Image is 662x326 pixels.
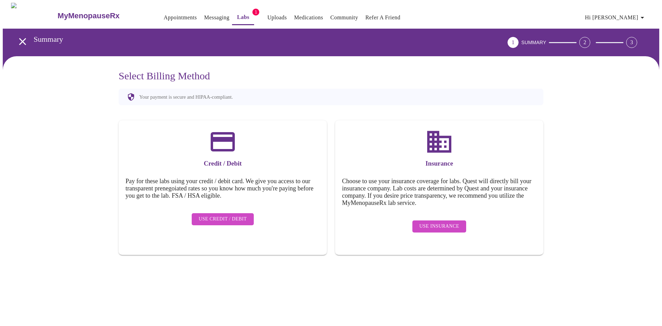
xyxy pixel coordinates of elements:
button: Use Insurance [412,220,466,233]
h3: Summary [34,35,469,44]
button: Labs [232,10,254,25]
h5: Pay for these labs using your credit / debit card. We give you access to our transparent prenegoi... [126,178,320,199]
div: 1 [508,37,519,48]
a: Appointments [164,13,197,22]
button: Hi [PERSON_NAME] [582,11,649,24]
span: 1 [252,9,259,16]
a: MyMenopauseRx [57,4,147,28]
span: SUMMARY [521,40,546,45]
button: Community [328,11,361,24]
a: Messaging [204,13,229,22]
a: Labs [237,12,250,22]
span: Hi [PERSON_NAME] [585,13,646,22]
button: Refer a Friend [363,11,403,24]
button: Uploads [264,11,290,24]
button: Medications [291,11,326,24]
h3: Select Billing Method [119,70,543,82]
button: open drawer [12,31,33,52]
a: Refer a Friend [365,13,401,22]
h3: Credit / Debit [126,160,320,167]
button: Appointments [161,11,200,24]
h3: MyMenopauseRx [58,11,120,20]
p: Your payment is secure and HIPAA-compliant. [139,94,233,100]
a: Uploads [267,13,287,22]
h3: Insurance [342,160,536,167]
img: MyMenopauseRx Logo [11,3,57,29]
div: 2 [579,37,590,48]
a: Medications [294,13,323,22]
div: 3 [626,37,637,48]
span: Use Credit / Debit [199,215,247,224]
a: Community [330,13,358,22]
h5: Choose to use your insurance coverage for labs. Quest will directly bill your insurance company. ... [342,178,536,207]
span: Use Insurance [419,222,459,231]
button: Messaging [201,11,232,24]
button: Use Credit / Debit [192,213,254,225]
